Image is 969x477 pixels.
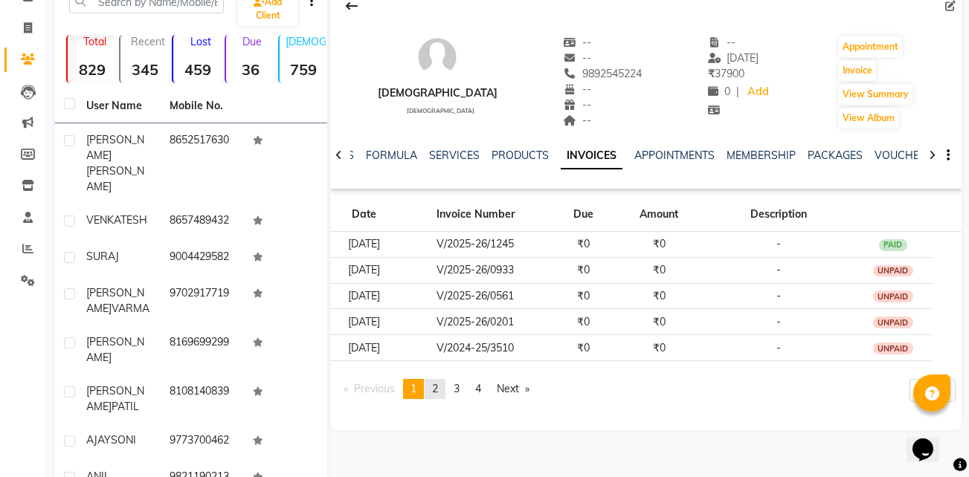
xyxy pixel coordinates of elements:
span: -- [708,36,736,49]
td: [DATE] [330,335,399,361]
button: View Album [839,108,898,129]
span: 1 [411,382,416,395]
td: 8652517630 [161,123,244,204]
td: ₹0 [614,309,704,335]
span: VARMA [112,302,149,315]
span: [PERSON_NAME] [86,384,144,413]
p: [DEMOGRAPHIC_DATA] [286,35,328,48]
span: [PERSON_NAME] [86,335,144,364]
span: 3 [454,382,460,395]
div: UNPAID [873,317,913,328]
span: 2 [432,382,438,395]
td: ₹0 [614,257,704,283]
button: View Summary [839,84,912,105]
td: ₹0 [553,309,614,335]
span: -- [564,36,592,49]
span: SURAJ [86,250,119,263]
th: Description [704,198,853,232]
a: PRODUCTS [492,149,549,162]
td: ₹0 [614,232,704,258]
td: V/2024-25/3510 [398,335,553,361]
span: - [776,289,781,302]
span: VENKATESH [86,213,147,227]
span: [PERSON_NAME] [86,164,144,193]
div: UNPAID [873,265,913,277]
strong: 459 [173,60,222,79]
td: ₹0 [553,335,614,361]
th: Due [553,198,614,232]
span: | [736,84,739,100]
a: FORMULA [366,149,417,162]
th: Amount [614,198,704,232]
span: -- [564,98,592,111]
a: MEMBERSHIP [727,149,796,162]
td: 8108140839 [161,374,244,424]
th: Invoice Number [398,198,553,232]
strong: 345 [120,60,169,79]
strong: 829 [68,60,116,79]
th: User Name [77,89,161,123]
td: V/2025-26/0201 [398,309,553,335]
td: [DATE] [330,232,399,258]
span: - [776,315,781,328]
button: Invoice [839,60,876,81]
a: Next [489,379,537,399]
a: PACKAGES [808,149,863,162]
span: PATIL [112,400,139,413]
th: Date [330,198,399,232]
td: 9773700462 [161,424,244,460]
a: VOUCHERS [875,149,933,162]
p: Recent [126,35,169,48]
td: ₹0 [553,257,614,283]
span: -- [564,114,592,127]
span: 0 [708,85,730,98]
span: Previous [354,382,395,395]
a: SERVICES [429,149,480,162]
img: avatar [415,35,460,79]
span: [DEMOGRAPHIC_DATA] [407,107,474,114]
strong: 759 [280,60,328,79]
div: PAID [879,239,907,251]
td: [DATE] [330,309,399,335]
td: ₹0 [614,335,704,361]
td: 9004429582 [161,240,244,276]
a: APPOINTMENTS [634,149,715,162]
div: UNPAID [873,291,913,302]
td: V/2025-26/0933 [398,257,553,283]
span: SONI [111,433,136,447]
span: 4 [475,382,481,395]
iframe: chat widget [907,418,954,462]
td: ₹0 [553,283,614,309]
td: 8657489432 [161,204,244,240]
td: [DATE] [330,257,399,283]
td: V/2025-26/1245 [398,232,553,258]
td: ₹0 [553,232,614,258]
nav: Pagination [336,379,538,399]
td: [DATE] [330,283,399,309]
span: [PERSON_NAME] [86,133,144,162]
p: Total [74,35,116,48]
span: AJAY [86,433,111,447]
span: ₹ [708,67,715,80]
span: - [776,263,781,276]
a: Add [745,82,771,103]
div: UNPAID [873,343,913,354]
span: [PERSON_NAME] [86,286,144,315]
span: 37900 [708,67,744,80]
strong: 36 [226,60,274,79]
td: 9702917719 [161,276,244,325]
td: ₹0 [614,283,704,309]
td: 8169699299 [161,325,244,374]
span: - [776,237,781,250]
span: 9892545224 [564,67,643,80]
div: [DEMOGRAPHIC_DATA] [378,85,498,101]
th: Mobile No. [161,89,244,123]
button: Appointment [839,36,902,57]
p: Lost [179,35,222,48]
span: -- [564,51,592,65]
span: -- [564,82,592,96]
a: INVOICES [561,143,622,169]
td: V/2025-26/0561 [398,283,553,309]
span: - [776,341,781,354]
p: Due [229,35,274,48]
